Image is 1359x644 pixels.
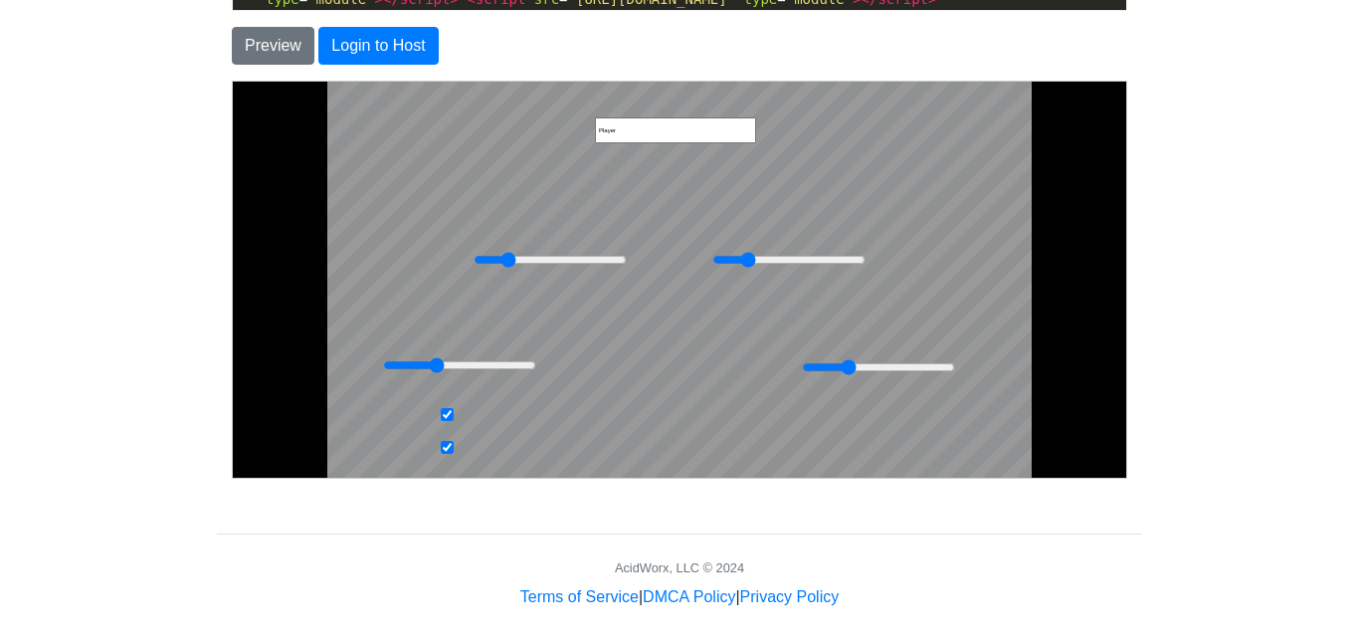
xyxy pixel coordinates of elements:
div: | | [520,585,839,609]
div: AcidWorx, LLC © 2024 [615,558,744,577]
a: Terms of Service [520,588,639,605]
a: Privacy Policy [740,588,840,605]
button: Login to Host [318,27,438,65]
input: Player [362,36,523,62]
a: DMCA Policy [643,588,735,605]
button: Preview [232,27,314,65]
